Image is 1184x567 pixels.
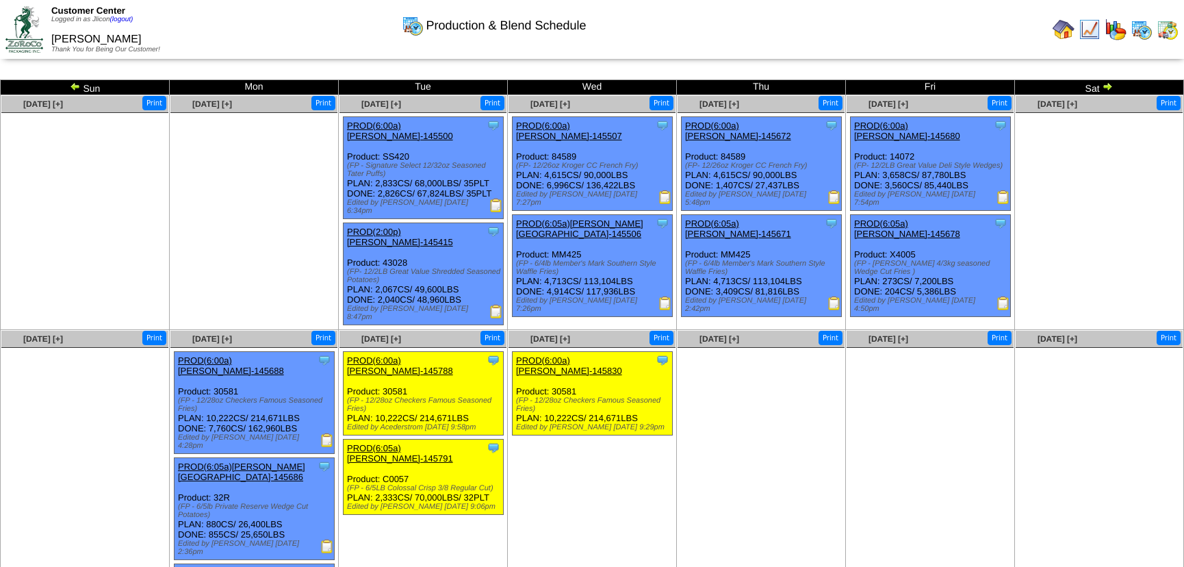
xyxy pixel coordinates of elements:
[23,99,63,109] a: [DATE] [+]
[402,14,424,36] img: calendarprod.gif
[318,459,331,473] img: Tooltip
[178,462,305,482] a: PROD(6:05a)[PERSON_NAME][GEOGRAPHIC_DATA]-145686
[516,121,622,141] a: PROD(6:00a)[PERSON_NAME]-145507
[311,96,335,110] button: Print
[347,268,503,284] div: (FP- 12/2LB Great Value Shredded Seasoned Potatoes)
[868,334,908,344] a: [DATE] [+]
[1157,331,1181,345] button: Print
[480,331,504,345] button: Print
[685,162,841,170] div: (FP- 12/26oz Kroger CC French Fry)
[178,503,334,519] div: (FP - 6/5lb Private Reserve Wedge Cut Potatoes)
[516,297,672,313] div: Edited by [PERSON_NAME] [DATE] 7:26pm
[854,297,1010,313] div: Edited by [PERSON_NAME] [DATE] 4:50pm
[851,215,1011,317] div: Product: X4005 PLAN: 273CS / 7,200LBS DONE: 204CS / 5,386LBS
[178,396,334,413] div: (FP - 12/28oz Checkers Famous Seasoned Fries)
[178,433,334,450] div: Edited by [PERSON_NAME] [DATE] 4:28pm
[487,225,500,238] img: Tooltip
[825,118,838,132] img: Tooltip
[5,6,43,52] img: ZoRoCo_Logo(Green%26Foil)%20jpg.webp
[516,162,672,170] div: (FP- 12/26oz Kroger CC French Fry)
[178,355,284,376] a: PROD(6:00a)[PERSON_NAME]-145688
[51,46,160,53] span: Thank You for Being Our Customer!
[827,190,841,204] img: Production Report
[658,297,672,310] img: Production Report
[656,118,669,132] img: Tooltip
[192,99,232,109] a: [DATE] [+]
[347,355,453,376] a: PROD(6:00a)[PERSON_NAME]-145788
[347,162,503,178] div: (FP - Signature Select 12/32oz Seasoned Tater Puffs)
[489,305,503,318] img: Production Report
[1105,18,1127,40] img: graph.gif
[170,80,339,95] td: Mon
[846,80,1015,95] td: Fri
[1038,99,1077,109] a: [DATE] [+]
[175,352,335,454] div: Product: 30581 PLAN: 10,222CS / 214,671LBS DONE: 7,760CS / 162,960LBS
[513,215,673,317] div: Product: MM425 PLAN: 4,713CS / 113,104LBS DONE: 4,914CS / 117,936LBS
[530,99,570,109] a: [DATE] [+]
[699,334,739,344] span: [DATE] [+]
[996,190,1010,204] img: Production Report
[347,199,503,215] div: Edited by [PERSON_NAME] [DATE] 6:34pm
[516,396,672,413] div: (FP - 12/28oz Checkers Famous Seasoned Fries)
[854,162,1010,170] div: (FP- 12/2LB Great Value Deli Style Wedges)
[658,190,672,204] img: Production Report
[311,331,335,345] button: Print
[516,260,672,276] div: (FP - 6/4lb Member's Mark Southern Style Waffle Fries)
[1157,18,1179,40] img: calendarinout.gif
[685,260,841,276] div: (FP - 6/4lb Member's Mark Southern Style Waffle Fries)
[530,334,570,344] a: [DATE] [+]
[685,297,841,313] div: Edited by [PERSON_NAME] [DATE] 2:42pm
[1038,334,1077,344] a: [DATE] [+]
[851,117,1011,211] div: Product: 14072 PLAN: 3,658CS / 87,780LBS DONE: 3,560CS / 85,440LBS
[339,80,508,95] td: Tue
[347,484,503,492] div: (FP - 6/5LB Colossal Crisp 3/8 Regular Cut)
[347,396,503,413] div: (FP - 12/28oz Checkers Famous Seasoned Fries)
[508,80,677,95] td: Wed
[819,96,842,110] button: Print
[318,353,331,367] img: Tooltip
[178,540,334,556] div: Edited by [PERSON_NAME] [DATE] 2:36pm
[513,352,673,436] div: Product: 30581 PLAN: 10,222CS / 214,671LBS
[516,218,643,239] a: PROD(6:05a)[PERSON_NAME][GEOGRAPHIC_DATA]-145506
[347,305,503,321] div: Edited by [PERSON_NAME] [DATE] 8:47pm
[649,96,673,110] button: Print
[347,503,503,511] div: Edited by [PERSON_NAME] [DATE] 9:06pm
[344,223,504,325] div: Product: 43028 PLAN: 2,067CS / 49,600LBS DONE: 2,040CS / 48,960LBS
[344,440,504,515] div: Product: C0057 PLAN: 2,333CS / 70,000LBS / 32PLT
[487,441,500,455] img: Tooltip
[656,216,669,230] img: Tooltip
[192,334,232,344] a: [DATE] [+]
[344,117,504,219] div: Product: SS420 PLAN: 2,833CS / 68,000LBS / 35PLT DONE: 2,826CS / 67,824LBS / 35PLT
[347,227,453,247] a: PROD(2:00p)[PERSON_NAME]-145415
[825,216,838,230] img: Tooltip
[51,34,142,45] span: [PERSON_NAME]
[699,99,739,109] span: [DATE] [+]
[1053,18,1074,40] img: home.gif
[320,540,334,553] img: Production Report
[361,334,401,344] a: [DATE] [+]
[1102,81,1113,92] img: arrowright.gif
[516,190,672,207] div: Edited by [PERSON_NAME] [DATE] 7:27pm
[1,80,170,95] td: Sun
[480,96,504,110] button: Print
[347,121,453,141] a: PROD(6:00a)[PERSON_NAME]-145500
[489,199,503,212] img: Production Report
[23,334,63,344] a: [DATE] [+]
[819,331,842,345] button: Print
[988,96,1012,110] button: Print
[426,18,586,33] span: Production & Blend Schedule
[344,352,504,436] div: Product: 30581 PLAN: 10,222CS / 214,671LBS
[685,218,791,239] a: PROD(6:05a)[PERSON_NAME]-145671
[347,443,453,464] a: PROD(6:05a)[PERSON_NAME]-145791
[142,331,166,345] button: Print
[70,81,81,92] img: arrowleft.gif
[51,16,133,23] span: Logged in as Jlicon
[142,96,166,110] button: Print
